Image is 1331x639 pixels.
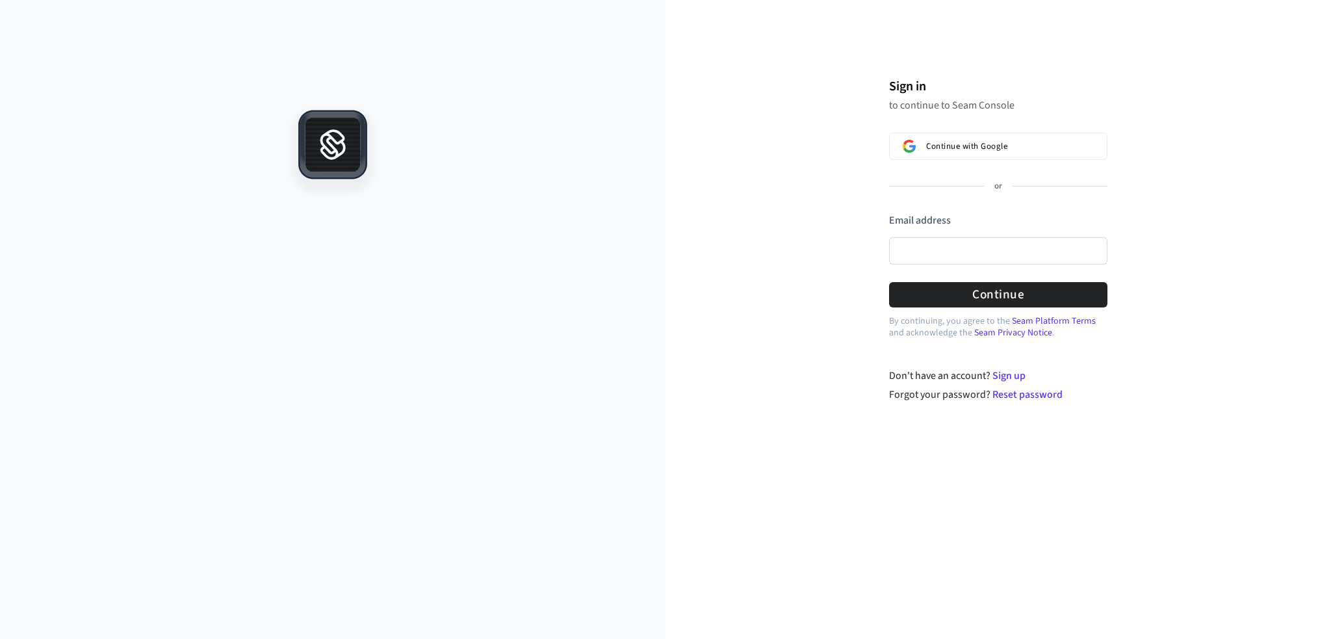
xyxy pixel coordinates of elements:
a: Seam Platform Terms [1012,315,1096,328]
h1: Sign in [889,77,1107,96]
img: Sign in with Google [903,140,916,153]
a: Reset password [992,387,1063,402]
span: Continue with Google [926,141,1007,151]
button: Continue [889,282,1107,307]
button: Sign in with GoogleContinue with Google [889,133,1107,160]
a: Seam Privacy Notice [974,326,1052,339]
p: to continue to Seam Console [889,99,1107,112]
p: or [994,181,1002,192]
div: Forgot your password? [889,387,1108,402]
a: Sign up [992,369,1026,383]
div: Don't have an account? [889,368,1108,384]
p: By continuing, you agree to the and acknowledge the . [889,315,1107,339]
label: Email address [889,213,951,228]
